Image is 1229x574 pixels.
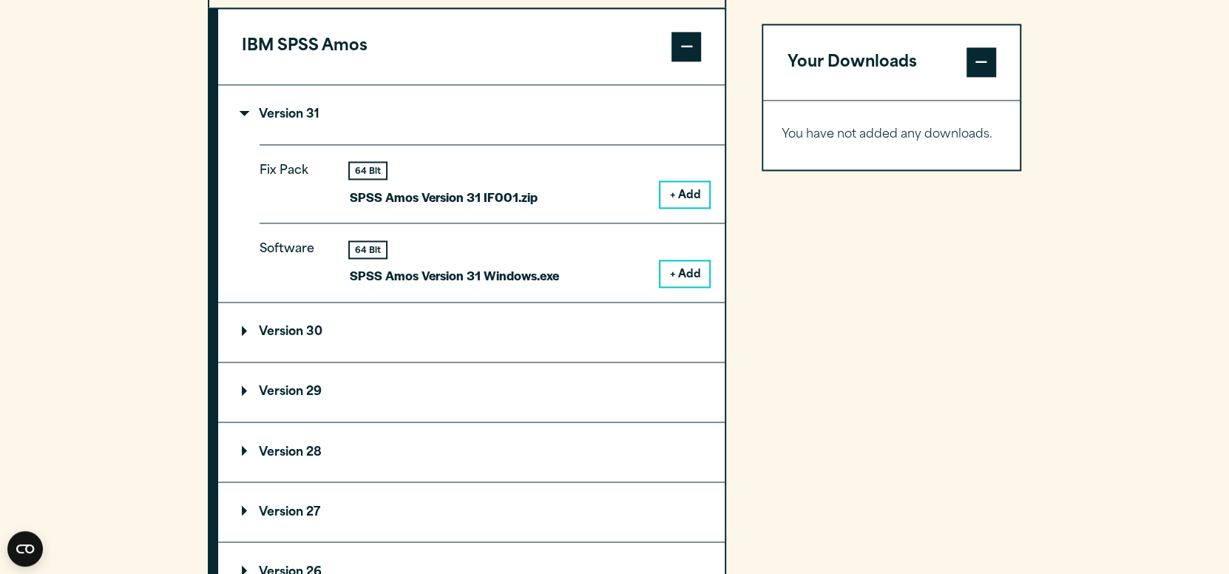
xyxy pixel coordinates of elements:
[350,242,386,257] div: 64 Bit
[242,446,322,458] p: Version 28
[218,9,725,84] button: IBM SPSS Amos
[242,506,320,518] p: Version 27
[242,386,322,398] p: Version 29
[218,362,725,422] summary: Version 29
[763,25,1020,101] button: Your Downloads
[782,125,1001,146] p: You have not added any downloads.
[218,422,725,482] summary: Version 28
[242,109,319,121] p: Version 31
[350,163,386,178] div: 64 Bit
[218,85,725,144] summary: Version 31
[242,326,322,338] p: Version 30
[763,101,1020,170] div: Your Downloads
[260,239,326,274] p: Software
[260,161,326,196] p: Fix Pack
[7,531,43,567] button: Open CMP widget
[218,303,725,362] summary: Version 30
[660,182,709,207] button: + Add
[660,261,709,286] button: + Add
[350,186,538,208] p: SPSS Amos Version 31 IF001.zip
[218,482,725,541] summary: Version 27
[350,265,559,286] p: SPSS Amos Version 31 Windows.exe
